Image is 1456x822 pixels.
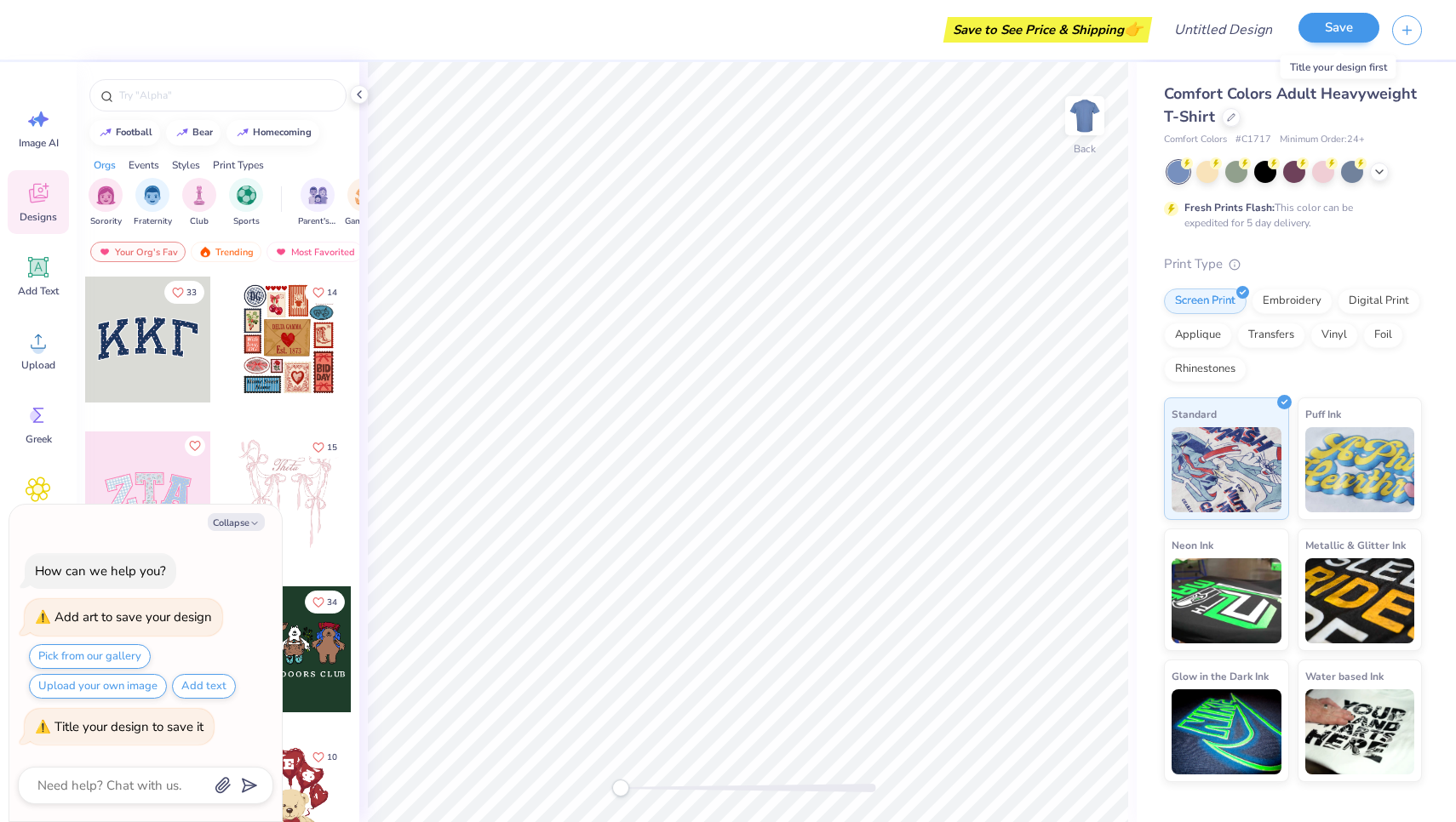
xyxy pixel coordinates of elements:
span: Minimum Order: 24 + [1280,133,1365,147]
img: most_fav.gif [274,246,288,258]
div: homecoming [253,128,312,137]
button: football [89,120,160,146]
span: Add Text [18,284,59,298]
img: Water based Ink [1305,689,1415,774]
div: Print Type [1164,254,1422,274]
button: filter button [345,178,384,228]
span: Standard [1172,405,1217,423]
img: Back [1068,99,1102,133]
div: How can we help you? [35,562,166,579]
span: Metallic & Glitter Ink [1305,536,1406,554]
div: Applique [1164,323,1232,348]
div: Your Org's Fav [90,242,186,262]
img: trend_line.gif [236,128,249,138]
img: Metallic & Glitter Ink [1305,558,1415,643]
button: Collapse [208,513,265,531]
button: Pick from our gallery [29,644,151,669]
span: Neon Ink [1172,536,1213,554]
span: Comfort Colors Adult Heavyweight T-Shirt [1164,83,1417,127]
img: Puff Ink [1305,427,1415,512]
div: Styles [172,157,200,173]
span: 33 [186,288,197,297]
button: filter button [89,178,123,228]
button: filter button [182,178,216,228]
div: football [116,128,152,137]
div: bear [192,128,213,137]
div: Embroidery [1252,288,1333,314]
div: Transfers [1237,323,1305,348]
img: trend_line.gif [99,128,112,138]
span: Water based Ink [1305,667,1384,685]
img: trending.gif [198,246,212,258]
button: Like [305,436,345,459]
button: Like [305,745,345,768]
span: 14 [327,288,337,297]
button: Add text [172,674,236,699]
span: 👉 [1124,19,1143,39]
button: filter button [134,178,172,228]
img: trend_line.gif [175,128,189,138]
button: bear [166,120,221,146]
div: Title your design to save it [54,718,203,735]
input: Untitled Design [1161,13,1286,47]
div: Vinyl [1310,323,1358,348]
img: Glow in the Dark Ink [1172,689,1281,774]
img: Neon Ink [1172,558,1281,643]
span: Game Day [345,215,384,228]
span: Greek [26,432,52,446]
img: Club Image [190,186,209,205]
span: Puff Ink [1305,405,1341,423]
button: Like [305,591,345,614]
input: Try "Alpha" [118,87,335,104]
div: filter for Club [182,178,216,228]
button: Like [164,281,204,304]
div: filter for Game Day [345,178,384,228]
div: Screen Print [1164,288,1247,314]
div: Digital Print [1338,288,1420,314]
img: Sorority Image [96,186,116,205]
img: Game Day Image [355,186,375,205]
span: Designs [20,210,57,224]
div: filter for Fraternity [134,178,172,228]
button: homecoming [226,120,319,146]
strong: Fresh Prints Flash: [1184,201,1275,214]
img: most_fav.gif [98,246,112,258]
div: Events [129,157,159,173]
div: Most Favorited [267,242,363,262]
span: Sports [233,215,260,228]
img: Sports Image [237,186,256,205]
img: Fraternity Image [143,186,162,205]
span: 10 [327,753,337,762]
button: filter button [298,178,337,228]
span: Sorority [90,215,122,228]
span: 15 [327,443,337,452]
span: Parent's Weekend [298,215,337,228]
button: filter button [229,178,263,228]
div: Save to See Price & Shipping [948,17,1148,43]
span: Club [190,215,209,228]
span: 34 [327,598,337,607]
span: Comfort Colors [1164,133,1227,147]
div: filter for Sorority [89,178,123,228]
button: Like [185,436,205,456]
div: Print Types [213,157,264,173]
img: Standard [1172,427,1281,512]
span: Fraternity [134,215,172,228]
button: Like [305,281,345,304]
div: Foil [1363,323,1403,348]
div: filter for Parent's Weekend [298,178,337,228]
span: Glow in the Dark Ink [1172,667,1269,685]
div: Trending [191,242,261,262]
button: Upload your own image [29,674,167,699]
div: Rhinestones [1164,357,1247,382]
div: Add art to save your design [54,608,212,625]
img: Parent's Weekend Image [308,186,328,205]
div: This color can be expedited for 5 day delivery. [1184,200,1394,231]
span: Image AI [19,136,59,150]
div: Back [1074,141,1096,157]
span: # C1717 [1235,133,1271,147]
span: Upload [21,358,55,372]
div: Orgs [94,157,116,173]
button: Save [1298,13,1379,43]
div: filter for Sports [229,178,263,228]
